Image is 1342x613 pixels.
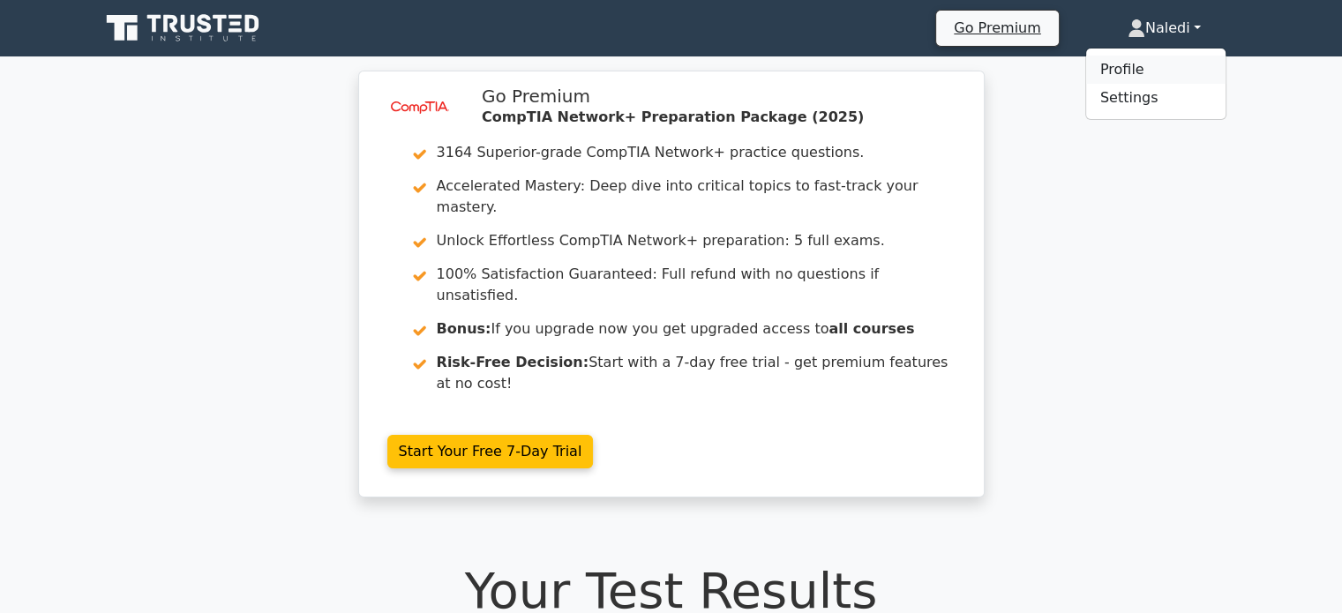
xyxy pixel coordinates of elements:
a: Go Premium [943,16,1051,40]
a: Profile [1086,56,1226,84]
a: Settings [1086,84,1226,112]
a: Naledi [1085,11,1243,46]
ul: Naledi [1085,48,1226,120]
a: Start Your Free 7-Day Trial [387,435,594,468]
